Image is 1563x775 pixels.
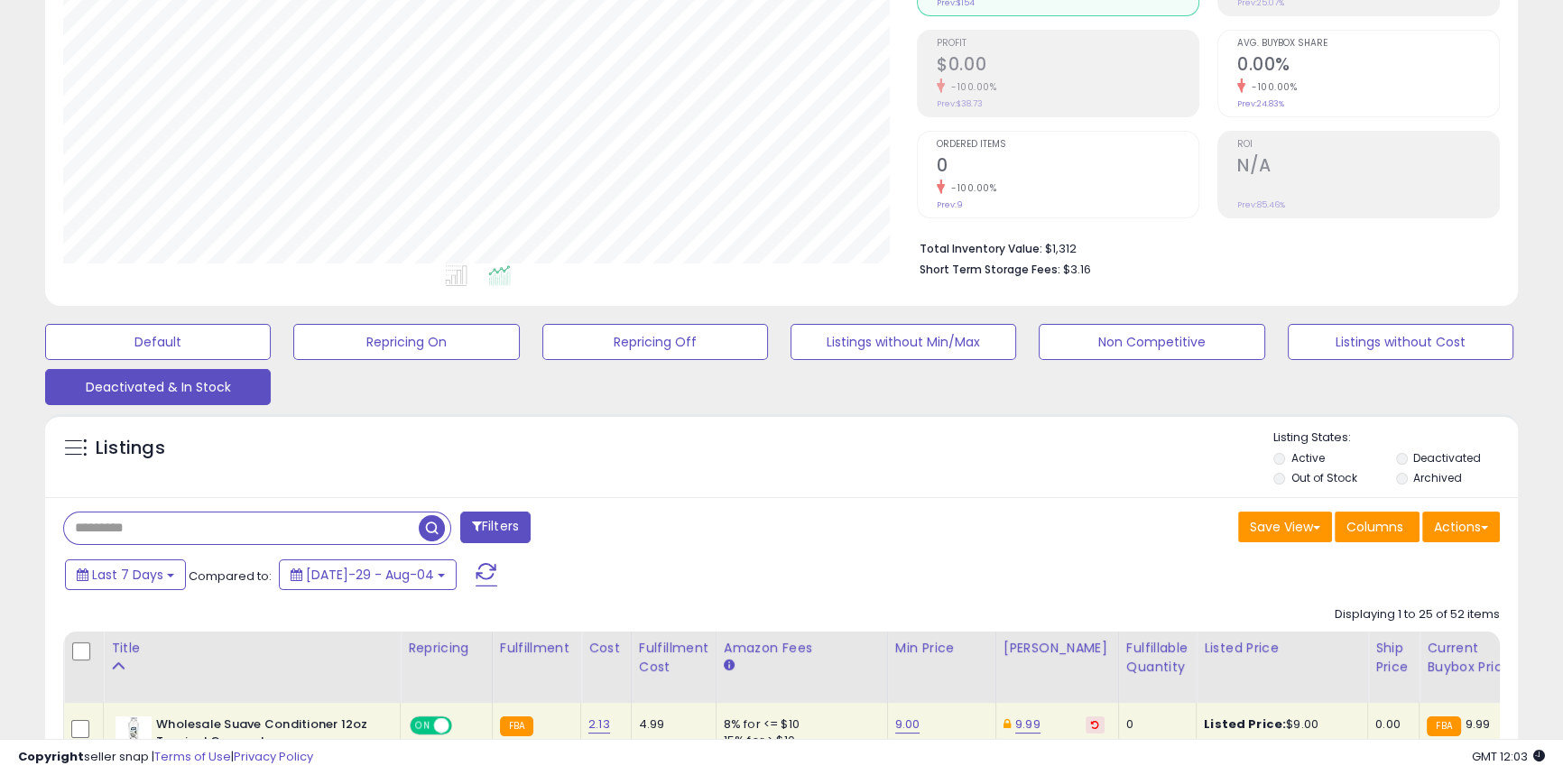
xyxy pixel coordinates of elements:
[1126,639,1188,677] div: Fulfillable Quantity
[111,639,393,658] div: Title
[45,324,271,360] button: Default
[1237,39,1499,49] span: Avg. Buybox Share
[1413,450,1481,466] label: Deactivated
[1237,140,1499,150] span: ROI
[724,639,880,658] div: Amazon Fees
[1015,715,1040,733] a: 9.99
[920,236,1486,258] li: $1,312
[1335,512,1420,542] button: Columns
[1063,261,1091,278] span: $3.16
[937,54,1198,78] h2: $0.00
[408,639,485,658] div: Repricing
[1237,199,1285,210] small: Prev: 85.46%
[895,639,988,658] div: Min Price
[1238,512,1332,542] button: Save View
[937,39,1198,49] span: Profit
[154,748,231,765] a: Terms of Use
[920,241,1042,256] b: Total Inventory Value:
[96,436,165,461] h5: Listings
[1204,716,1354,733] div: $9.00
[1003,639,1111,658] div: [PERSON_NAME]
[65,559,186,590] button: Last 7 Days
[1237,98,1284,109] small: Prev: 24.83%
[306,566,434,584] span: [DATE]-29 - Aug-04
[92,566,163,584] span: Last 7 Days
[945,181,996,195] small: -100.00%
[500,716,533,736] small: FBA
[588,639,624,658] div: Cost
[542,324,768,360] button: Repricing Off
[945,80,996,94] small: -100.00%
[937,155,1198,180] h2: 0
[156,716,375,754] b: Wholesale Suave Conditioner 12oz Tropical Coconut
[1237,54,1499,78] h2: 0.00%
[1273,429,1518,447] p: Listing States:
[920,262,1060,277] b: Short Term Storage Fees:
[18,748,84,765] strong: Copyright
[588,715,610,733] a: 2.13
[1288,324,1513,360] button: Listings without Cost
[1290,450,1324,466] label: Active
[1039,324,1264,360] button: Non Competitive
[1290,470,1356,485] label: Out of Stock
[45,369,271,405] button: Deactivated & In Stock
[412,718,434,733] span: ON
[1375,716,1405,733] div: 0.00
[1466,715,1491,733] span: 9.99
[937,140,1198,150] span: Ordered Items
[116,716,152,752] img: 31HXLYklI6L._SL40_.jpg
[1204,715,1286,733] b: Listed Price:
[234,748,313,765] a: Privacy Policy
[1375,639,1411,677] div: Ship Price
[293,324,519,360] button: Repricing On
[460,512,531,543] button: Filters
[1413,470,1462,485] label: Archived
[724,716,874,733] div: 8% for <= $10
[500,639,573,658] div: Fulfillment
[1346,518,1403,536] span: Columns
[937,199,963,210] small: Prev: 9
[639,639,708,677] div: Fulfillment Cost
[1427,716,1460,736] small: FBA
[1126,716,1182,733] div: 0
[18,749,313,766] div: seller snap | |
[1422,512,1500,542] button: Actions
[1472,748,1545,765] span: 2025-08-12 12:03 GMT
[1237,155,1499,180] h2: N/A
[937,98,983,109] small: Prev: $38.73
[279,559,457,590] button: [DATE]-29 - Aug-04
[189,567,272,585] span: Compared to:
[1245,80,1297,94] small: -100.00%
[1427,639,1520,677] div: Current Buybox Price
[724,658,735,674] small: Amazon Fees.
[639,716,702,733] div: 4.99
[1204,639,1360,658] div: Listed Price
[1335,606,1500,623] div: Displaying 1 to 25 of 52 items
[791,324,1016,360] button: Listings without Min/Max
[895,715,920,733] a: 9.00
